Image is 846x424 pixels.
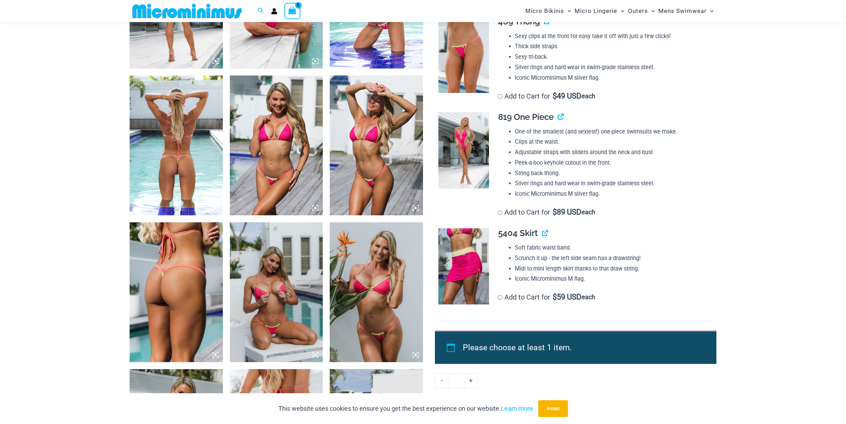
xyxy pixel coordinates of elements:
a: Search icon link [258,7,264,15]
li: Iconic Microminimus M silver flag. [515,189,710,199]
img: Bubble Mesh Highlight Pink 323 Top 469 Thong [230,222,323,362]
span: Menu Toggle [707,2,714,20]
input: Product quantity [448,373,465,388]
img: MM SHOP LOGO FLAT [130,3,245,19]
li: Sexy tri-back. [515,52,710,62]
li: Iconic Microminimus M flag. [515,274,710,284]
a: Micro LingerieMenu ToggleMenu Toggle [573,2,626,20]
li: Peek-a-boo keyhole cutout in the front. [515,158,710,168]
span: 49 USD [553,93,581,100]
span: Menu Toggle [617,2,624,20]
span: 5404 Skirt [498,228,538,238]
span: Mens Swimwear [658,2,707,20]
input: Add to Cart for$59 USD each [498,295,502,300]
span: 89 USD [553,209,581,216]
input: Add to Cart for$49 USD each [498,94,502,99]
li: String back thong. [515,168,710,179]
a: + [465,373,478,388]
img: Bubble Mesh Highlight Pink 323 Top 421 Micro [130,76,223,215]
img: Bubble Mesh Highlight Pink 819 One Piece [438,112,489,188]
span: Outers [628,2,648,20]
span: $ [553,293,557,301]
a: View Shopping Cart, empty [284,3,300,19]
a: Account icon link [271,8,277,14]
span: each [582,294,595,301]
li: Iconic Microminimus M silver flag. [515,73,710,83]
span: $ [553,208,557,216]
label: Add to Cart for [498,293,596,301]
li: Adjustable straps with sliders around the neck and bust [515,147,710,158]
li: Please choose at least 1 item. [463,340,700,356]
a: Mens SwimwearMenu ToggleMenu Toggle [657,2,715,20]
li: One of the smallest (and sexiest!) one-piece swimsuits we make. [515,127,710,137]
span: Micro Bikinis [525,2,564,20]
li: Midi to mini length skirt thanks to that draw string. [515,264,710,274]
button: Accept [538,400,568,417]
img: Bubble Mesh Highlight Pink 421 Micro [130,222,223,362]
li: Soft fabric waist band. [515,243,710,253]
img: Bubble Mesh Highlight Pink 309 Top 421 Micro [330,76,423,215]
span: Menu Toggle [648,2,655,20]
nav: Site Navigation [523,1,716,21]
label: Add to Cart for [498,92,596,100]
li: Sexy clips at the front for easy take it off with just a few clicks! [515,31,710,42]
img: Bubble Mesh Highlight Pink 323 Top 469 Thong [330,222,423,362]
span: each [582,93,595,100]
span: $ [553,92,557,100]
span: 59 USD [553,294,581,301]
img: Bubble Mesh Highlight Pink 469 Thong [438,17,489,93]
span: 819 One Piece [498,112,554,122]
img: Bubble Mesh Highlight Pink 309 Top 5404 Skirt [438,228,489,304]
a: Learn more [501,405,533,412]
li: Silver rings and hard wear in swim-grade stainless steel. [515,62,710,73]
input: Add to Cart for$89 USD each [498,210,502,215]
p: This website uses cookies to ensure you get the best experience on our website. [278,403,533,414]
a: Micro BikinisMenu ToggleMenu Toggle [524,2,573,20]
li: Thick side straps. [515,41,710,52]
span: 469 Thong [498,16,540,27]
li: Silver rings and hard wear in swim-grade stainless steel. [515,178,710,189]
li: Clips at the waist. [515,137,710,147]
img: Bubble Mesh Highlight Pink 309 Top 421 Micro [230,76,323,215]
label: Add to Cart for [498,208,596,216]
span: Micro Lingerie [575,2,617,20]
a: - [435,373,448,388]
li: Scrunch it up - the left side seam has a drawstring! [515,253,710,264]
span: Menu Toggle [564,2,571,20]
a: OutersMenu ToggleMenu Toggle [626,2,657,20]
span: each [582,209,595,216]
